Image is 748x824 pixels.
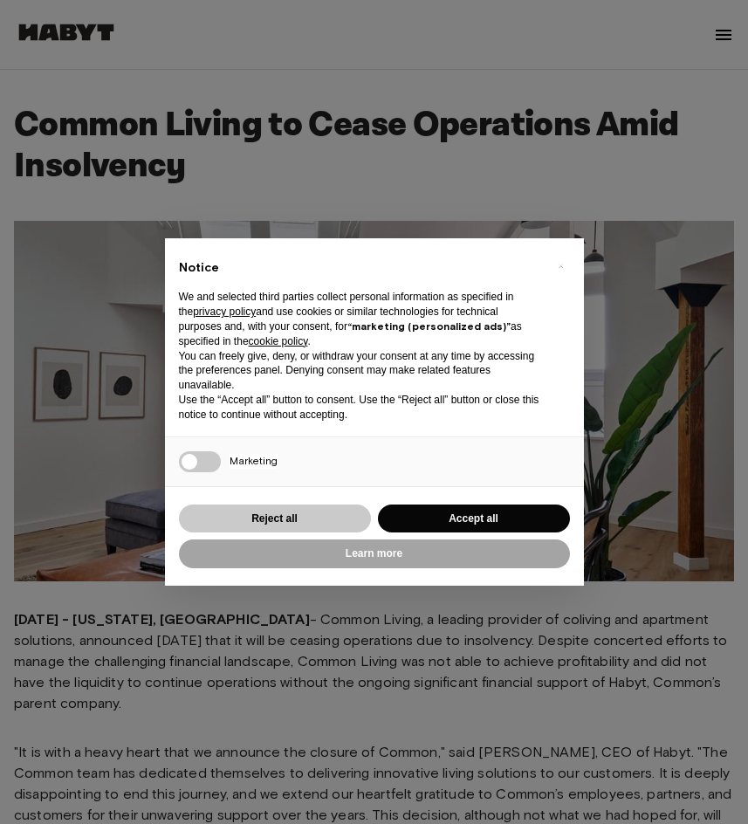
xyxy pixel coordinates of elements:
strong: “marketing (personalized ads)” [347,319,511,333]
span: Marketing [230,454,278,469]
button: Accept all [378,505,570,533]
p: You can freely give, deny, or withdraw your consent at any time by accessing the preferences pane... [179,349,542,393]
p: We and selected third parties collect personal information as specified in the and use cookies or... [179,290,542,348]
button: Reject all [179,505,371,533]
p: Use the “Accept all” button to consent. Use the “Reject all” button or close this notice to conti... [179,393,542,422]
a: privacy policy [193,306,256,318]
span: × [558,256,564,277]
a: cookie policy [249,335,308,347]
button: Close this notice [547,252,575,280]
h2: Notice [179,259,542,277]
button: Learn more [179,539,570,568]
